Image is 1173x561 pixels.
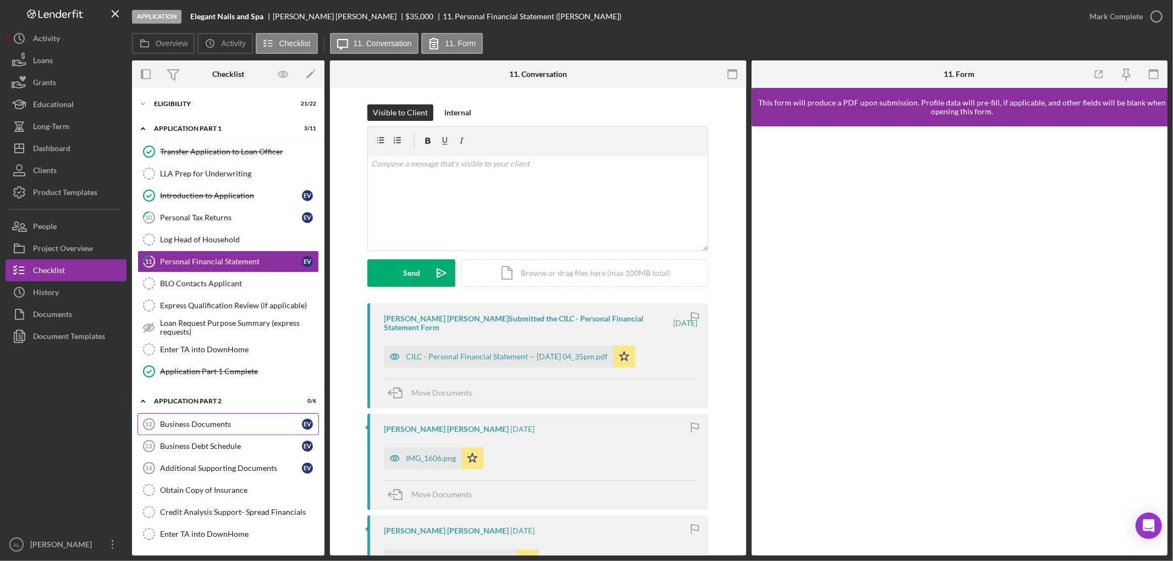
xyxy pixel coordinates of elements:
div: 11. Form [944,70,975,79]
div: Application Part 1 Complete [160,367,318,376]
a: Enter TA into DownHome [137,523,319,545]
a: Introduction to ApplicationEV [137,185,319,207]
span: Move Documents [411,490,472,499]
b: Elegant Nails and Spa [190,12,263,21]
a: Express Qualification Review (if applicable) [137,295,319,316]
button: Internal [439,104,477,121]
a: Application Part 1 Complete [137,360,319,382]
div: Eligibility [154,101,289,107]
div: 3 / 11 [296,125,316,132]
label: 11. Form [445,39,476,48]
a: Obtain Copy of Insurance [137,479,319,501]
a: 11Personal Financial StatementEV [137,251,319,273]
label: Activity [221,39,245,48]
time: 2025-09-25 08:03 [510,526,535,535]
div: [PERSON_NAME] [PERSON_NAME] Submitted the CILC - Personal Financial Statement Form [384,314,671,332]
tspan: 14 [145,465,152,471]
div: E V [302,190,313,201]
div: Send [403,259,420,287]
div: IMG_1606.png [406,454,456,463]
time: 2025-09-26 19:30 [510,425,535,434]
label: Overview [156,39,188,48]
label: Checklist [279,39,311,48]
tspan: 12 [145,421,152,427]
div: BLO Contacts Applicant [160,279,318,288]
button: Move Documents [384,481,483,508]
div: Additional Supporting Documents [160,464,302,473]
div: 11. Conversation [509,70,567,79]
div: 11. Personal Financial Statement ([PERSON_NAME]) [443,12,621,21]
div: 0 / 6 [296,398,316,404]
div: Mark Complete [1089,5,1143,27]
text: AL [13,542,20,548]
div: Log Head of Household [160,235,318,244]
a: 12Business DocumentsEV [137,413,319,435]
button: Mark Complete [1078,5,1168,27]
tspan: 13 [145,443,152,449]
div: Checklist [212,70,244,79]
div: E V [302,212,313,223]
div: E V [302,419,313,430]
div: Personal Tax Returns [160,213,302,222]
div: Enter TA into DownHome [160,530,318,538]
div: Business Documents [160,420,302,429]
div: E V [302,463,313,474]
tspan: 10 [146,214,153,221]
div: [PERSON_NAME] [27,534,99,558]
div: Open Intercom Messenger [1136,513,1162,539]
span: $35,000 [406,12,434,21]
button: Visible to Client [367,104,433,121]
button: Checklist [256,33,318,54]
button: 11. Conversation [330,33,419,54]
div: Loan Request Purpose Summary (express requests) [160,319,318,336]
span: Move Documents [411,388,472,397]
div: Application Part 2 [154,398,289,404]
div: Application [132,10,181,24]
a: Loan Request Purpose Summary (express requests) [137,316,319,338]
div: [PERSON_NAME] [PERSON_NAME] [384,425,509,434]
div: 21 / 22 [296,101,316,107]
a: Transfer Application to Loan Officer [137,141,319,163]
div: Personal Financial Statement [160,257,302,266]
iframe: Lenderfit form [763,137,1158,545]
div: LLA Prep for Underwriting [160,169,318,178]
div: Business Debt Schedule [160,442,302,451]
a: 13Business Debt ScheduleEV [137,435,319,457]
div: E V [302,441,313,452]
button: CILC - Personal Financial Statement -- [DATE] 04_35pm.pdf [384,346,635,368]
a: 14Additional Supporting DocumentsEV [137,457,319,479]
div: Enter TA into DownHome [160,345,318,354]
button: Move Documents [384,379,483,407]
div: Obtain Copy of Insurance [160,486,318,495]
div: E V [302,256,313,267]
a: LLA Prep for Underwriting [137,163,319,185]
div: CILC - Personal Financial Statement -- [DATE] 04_35pm.pdf [406,352,608,361]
